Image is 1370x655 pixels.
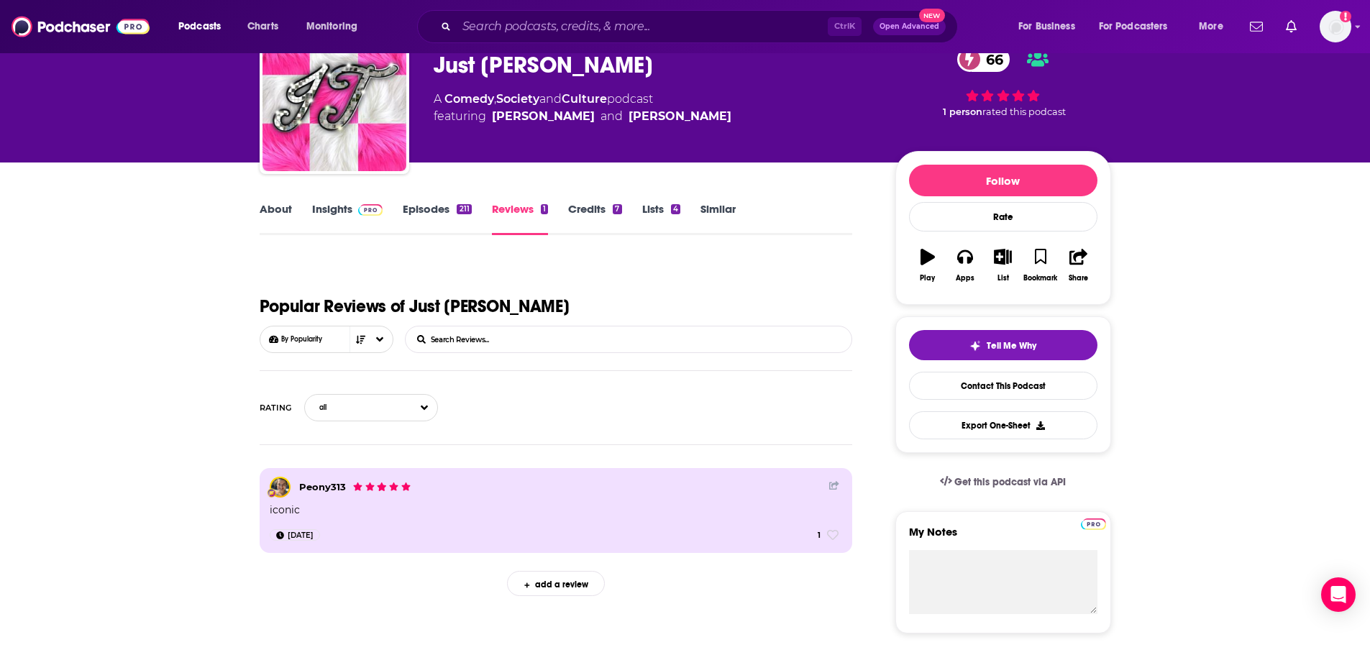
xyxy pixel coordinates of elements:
[457,15,828,38] input: Search podcasts, credits, & more...
[267,488,276,498] img: User Badge Icon
[982,106,1066,117] span: rated this podcast
[818,529,821,542] span: 1
[1244,14,1269,39] a: Show notifications dropdown
[954,476,1066,488] span: Get this podcast via API
[987,340,1036,352] span: Tell Me Why
[299,481,346,493] a: Peony313
[1069,274,1088,283] div: Share
[1023,274,1057,283] div: Bookmark
[262,27,406,171] img: Just Trish
[494,92,496,106] span: ,
[1018,17,1075,37] span: For Business
[946,239,984,291] button: Apps
[568,202,621,235] a: Credits7
[1081,518,1106,530] img: Podchaser Pro
[1320,11,1351,42] img: User Profile
[312,202,383,235] a: InsightsPodchaser Pro
[238,15,287,38] a: Charts
[600,108,623,125] span: and
[352,478,411,495] div: Peony313's Rating: 5 out of 5
[541,204,548,214] div: 1
[828,17,862,36] span: Ctrl K
[909,165,1097,196] button: Follow
[957,47,1010,72] a: 66
[304,394,438,421] button: Filter Ratings
[296,15,376,38] button: open menu
[178,17,221,37] span: Podcasts
[492,202,548,235] a: Reviews1
[1081,516,1106,530] a: Pro website
[507,571,605,596] div: add a review
[829,480,839,491] a: Share Button
[1022,239,1059,291] button: Bookmark
[306,17,357,37] span: Monitoring
[260,403,291,413] div: RATING
[909,330,1097,360] button: tell me why sparkleTell Me Why
[956,274,974,283] div: Apps
[873,18,946,35] button: Open AdvancedNew
[431,10,972,43] div: Search podcasts, credits, & more...
[358,204,383,216] img: Podchaser Pro
[909,411,1097,439] button: Export One-Sheet
[434,108,731,125] span: featuring
[496,92,539,106] a: Society
[613,204,621,214] div: 7
[984,239,1021,291] button: List
[943,106,982,117] span: 1 person
[972,47,1010,72] span: 66
[1008,15,1093,38] button: open menu
[12,13,150,40] img: Podchaser - Follow, Share and Rate Podcasts
[895,37,1111,127] div: 66 1 personrated this podcast
[928,464,1078,500] a: Get this podcast via API
[1280,14,1302,39] a: Show notifications dropdown
[642,202,680,235] a: Lists4
[671,204,680,214] div: 4
[909,239,946,291] button: Play
[1199,17,1223,37] span: More
[920,274,935,283] div: Play
[247,17,278,37] span: Charts
[271,478,289,496] img: Peony313
[444,92,494,106] a: Comedy
[305,403,355,412] span: all
[700,202,736,235] a: Similar
[909,525,1097,550] label: My Notes
[1090,15,1189,38] button: open menu
[1321,577,1356,612] div: Open Intercom Messenger
[629,108,731,125] a: Trisha Paytas
[281,335,374,344] span: By Popularity
[969,340,981,352] img: tell me why sparkle
[880,23,939,30] span: Open Advanced
[270,502,844,518] div: iconic
[288,528,314,543] span: [DATE]
[434,91,731,125] div: A podcast
[919,9,945,22] span: New
[562,92,607,106] a: Culture
[1320,11,1351,42] span: Logged in as Maria.Tullin
[539,92,562,106] span: and
[260,326,393,353] button: Choose List sort
[270,529,320,541] a: Dec 26th, 2023
[909,202,1097,232] div: Rate
[492,108,595,125] a: Oscar Gracey
[1189,15,1241,38] button: open menu
[457,204,471,214] div: 211
[1099,17,1168,37] span: For Podcasters
[997,274,1009,283] div: List
[1320,11,1351,42] button: Show profile menu
[260,202,292,235] a: About
[168,15,239,38] button: open menu
[909,372,1097,400] a: Contact This Podcast
[260,293,570,320] h1: Popular Reviews of Just Trish
[1059,239,1097,291] button: Share
[403,202,471,235] a: Episodes211
[1340,11,1351,22] svg: Add a profile image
